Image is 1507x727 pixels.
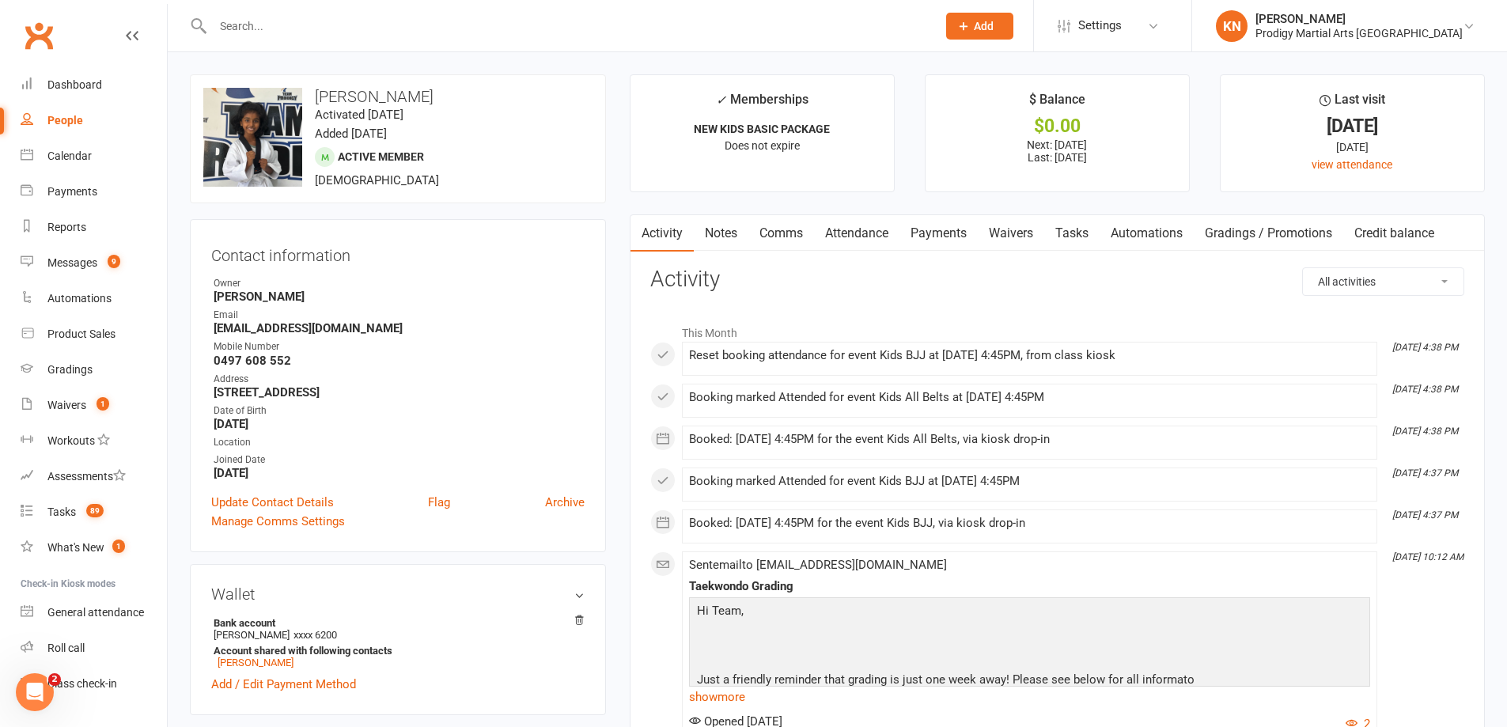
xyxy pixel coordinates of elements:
[716,93,726,108] i: ✓
[940,118,1175,134] div: $0.00
[47,221,86,233] div: Reports
[315,173,439,187] span: [DEMOGRAPHIC_DATA]
[47,677,117,690] div: Class check-in
[1194,215,1343,252] a: Gradings / Promotions
[1392,342,1458,353] i: [DATE] 4:38 PM
[218,657,293,668] a: [PERSON_NAME]
[214,385,585,399] strong: [STREET_ADDRESS]
[689,391,1370,404] div: Booking marked Attended for event Kids All Belts at [DATE] 4:45PM
[203,88,302,187] img: image1743752235.png
[21,630,167,666] a: Roll call
[48,673,61,686] span: 2
[21,423,167,459] a: Workouts
[47,150,92,162] div: Calendar
[725,139,800,152] span: Does not expire
[1255,12,1463,26] div: [PERSON_NAME]
[293,629,337,641] span: xxxx 6200
[1235,138,1470,156] div: [DATE]
[21,595,167,630] a: General attendance kiosk mode
[214,339,585,354] div: Mobile Number
[47,505,76,518] div: Tasks
[47,185,97,198] div: Payments
[21,138,167,174] a: Calendar
[946,13,1013,40] button: Add
[21,210,167,245] a: Reports
[21,352,167,388] a: Gradings
[211,585,585,603] h3: Wallet
[21,530,167,566] a: What's New1
[47,256,97,269] div: Messages
[47,541,104,554] div: What's New
[689,517,1370,530] div: Booked: [DATE] 4:45PM for the event Kids BJJ, via kiosk drop-in
[214,466,585,480] strong: [DATE]
[689,475,1370,488] div: Booking marked Attended for event Kids BJJ at [DATE] 4:45PM
[112,540,125,553] span: 1
[940,138,1175,164] p: Next: [DATE] Last: [DATE]
[748,215,814,252] a: Comms
[694,123,830,135] strong: NEW KIDS BASIC PACKAGE
[47,292,112,305] div: Automations
[1392,551,1463,562] i: [DATE] 10:12 AM
[214,645,577,657] strong: Account shared with following contacts
[1312,158,1392,171] a: view attendance
[211,240,585,264] h3: Contact information
[1392,468,1458,479] i: [DATE] 4:37 PM
[47,399,86,411] div: Waivers
[899,215,978,252] a: Payments
[1255,26,1463,40] div: Prodigy Martial Arts [GEOGRAPHIC_DATA]
[214,417,585,431] strong: [DATE]
[21,459,167,494] a: Assessments
[1029,89,1085,118] div: $ Balance
[47,78,102,91] div: Dashboard
[689,433,1370,446] div: Booked: [DATE] 4:45PM for the event Kids All Belts, via kiosk drop-in
[1392,384,1458,395] i: [DATE] 4:38 PM
[338,150,424,163] span: Active member
[1392,426,1458,437] i: [DATE] 4:38 PM
[716,89,808,119] div: Memberships
[428,493,450,512] a: Flag
[1235,118,1470,134] div: [DATE]
[19,16,59,55] a: Clubworx
[214,452,585,468] div: Joined Date
[21,174,167,210] a: Payments
[689,558,947,572] span: Sent email to [EMAIL_ADDRESS][DOMAIN_NAME]
[214,321,585,335] strong: [EMAIL_ADDRESS][DOMAIN_NAME]
[21,245,167,281] a: Messages 9
[21,67,167,103] a: Dashboard
[214,617,577,629] strong: Bank account
[1392,509,1458,521] i: [DATE] 4:37 PM
[21,666,167,702] a: Class kiosk mode
[1100,215,1194,252] a: Automations
[315,108,403,122] time: Activated [DATE]
[974,20,994,32] span: Add
[108,255,120,268] span: 9
[1216,10,1248,42] div: KN
[1343,215,1445,252] a: Credit balance
[211,675,356,694] a: Add / Edit Payment Method
[47,434,95,447] div: Workouts
[21,281,167,316] a: Automations
[1078,8,1122,44] span: Settings
[21,316,167,352] a: Product Sales
[47,363,93,376] div: Gradings
[650,316,1464,342] li: This Month
[211,615,585,671] li: [PERSON_NAME]
[86,504,104,517] span: 89
[211,493,334,512] a: Update Contact Details
[315,127,387,141] time: Added [DATE]
[1044,215,1100,252] a: Tasks
[689,349,1370,362] div: Reset booking attendance for event Kids BJJ at [DATE] 4:45PM, from class kiosk
[214,435,585,450] div: Location
[214,290,585,304] strong: [PERSON_NAME]
[214,308,585,323] div: Email
[650,267,1464,292] h3: Activity
[203,88,593,105] h3: [PERSON_NAME]
[693,670,1366,693] p: Just a friendly reminder that grading is just one week away! Please see below for all informato
[211,512,345,531] a: Manage Comms Settings
[47,642,85,654] div: Roll call
[47,470,126,483] div: Assessments
[689,686,1370,708] a: show more
[693,601,1366,624] p: Hi Team,
[47,606,144,619] div: General attendance
[214,276,585,291] div: Owner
